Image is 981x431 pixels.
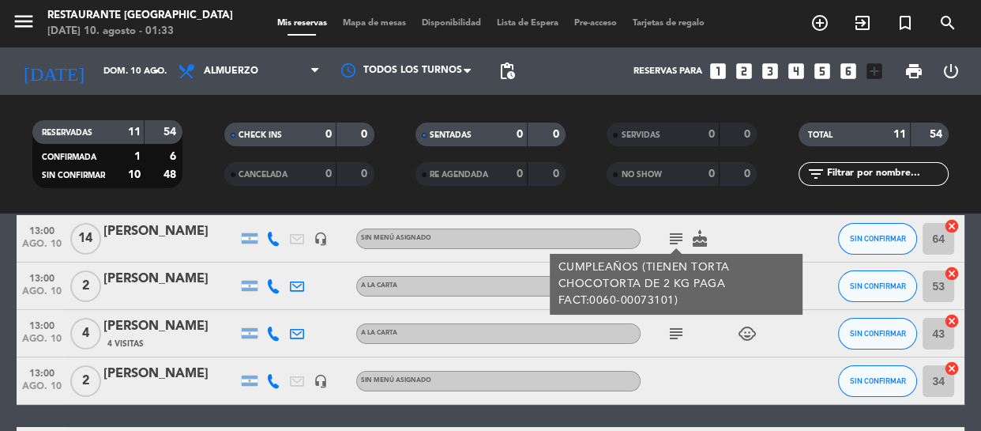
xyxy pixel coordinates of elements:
i: cake [690,229,709,248]
span: SIN CONFIRMAR [850,376,906,385]
i: cancel [944,361,960,376]
div: LOG OUT [933,47,970,95]
span: CONFIRMADA [42,153,96,161]
i: headset_mic [314,232,328,246]
i: cancel [944,313,960,329]
span: 13:00 [22,221,62,239]
span: CHECK INS [239,131,282,139]
i: child_care [738,324,757,343]
span: 13:00 [22,316,62,334]
span: SIN CONFIRMAR [850,329,906,338]
button: SIN CONFIRMAR [838,270,917,302]
span: 14 [70,223,101,255]
i: power_settings_new [942,62,960,81]
span: print [904,62,923,81]
div: [PERSON_NAME] [103,221,238,242]
span: 2 [70,365,101,397]
i: search [938,13,957,32]
div: [PERSON_NAME] [103,364,238,384]
span: Lista de Espera [489,19,566,28]
i: subject [667,324,686,343]
span: Reservas para [633,66,702,77]
span: ago. 10 [22,286,62,304]
span: SIN CONFIRMAR [850,234,906,243]
span: A LA CARTA [361,282,397,289]
span: ago. 10 [22,334,62,352]
strong: 0 [708,129,715,140]
div: Restaurante [GEOGRAPHIC_DATA] [47,8,233,24]
i: headset_mic [314,374,328,388]
i: filter_list [806,164,825,183]
strong: 54 [163,127,179,138]
span: Almuerzo [204,66,258,77]
i: looks_two [734,61,754,81]
i: arrow_drop_down [147,62,166,81]
i: turned_in_not [896,13,915,32]
span: 13:00 [22,363,62,381]
strong: 48 [163,169,179,180]
span: Tarjetas de regalo [625,19,712,28]
div: [DATE] 10. agosto - 01:33 [47,24,233,40]
button: SIN CONFIRMAR [838,318,917,350]
strong: 0 [553,129,562,140]
strong: 0 [553,168,562,180]
span: Disponibilidad [414,19,489,28]
i: cancel [944,218,960,234]
strong: 0 [325,129,332,140]
span: Pre-acceso [566,19,625,28]
strong: 6 [170,151,179,162]
strong: 11 [893,129,906,140]
i: [DATE] [12,54,96,89]
span: pending_actions [498,62,517,81]
span: SERVIDAS [621,131,660,139]
strong: 0 [325,168,332,180]
strong: 54 [929,129,945,140]
i: cancel [944,266,960,282]
span: A LA CARTA [361,330,397,336]
i: looks_6 [838,61,859,81]
i: looks_4 [786,61,806,81]
span: Mis reservas [269,19,335,28]
i: subject [667,229,686,248]
span: 4 Visitas [107,338,144,350]
div: [PERSON_NAME] [103,316,238,337]
strong: 1 [133,151,140,162]
span: TOTAL [808,131,833,139]
div: [PERSON_NAME] [103,269,238,289]
span: Sin menú asignado [361,235,431,241]
i: exit_to_app [853,13,872,32]
strong: 10 [127,169,140,180]
button: SIN CONFIRMAR [838,223,917,255]
i: looks_one [708,61,728,81]
span: 2 [70,270,101,302]
span: 13:00 [22,268,62,286]
i: looks_5 [812,61,833,81]
strong: 11 [127,127,140,138]
strong: 0 [517,129,523,140]
button: SIN CONFIRMAR [838,365,917,397]
strong: 0 [744,168,754,180]
span: NO SHOW [621,171,661,179]
strong: 0 [361,129,370,140]
div: CUMPLEAÑOS (TIENEN TORTA CHOCOTORTA DE 2 KG PAGA FACT:0060-00073101) [558,259,795,309]
strong: 0 [744,129,754,140]
i: menu [12,9,36,33]
span: CANCELADA [239,171,288,179]
i: looks_3 [760,61,780,81]
button: menu [12,9,36,39]
i: add_circle_outline [810,13,829,32]
span: 4 [70,318,101,350]
strong: 0 [361,168,370,180]
span: Sin menú asignado [361,377,431,384]
input: Filtrar por nombre... [825,165,948,183]
strong: 0 [517,168,523,180]
span: SENTADAS [430,131,472,139]
i: add_box [864,61,885,81]
span: SIN CONFIRMAR [850,282,906,290]
span: RE AGENDADA [430,171,488,179]
span: Mapa de mesas [335,19,414,28]
strong: 0 [708,168,715,180]
span: SIN CONFIRMAR [42,172,105,180]
span: RESERVADAS [42,129,92,137]
span: ago. 10 [22,381,62,399]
